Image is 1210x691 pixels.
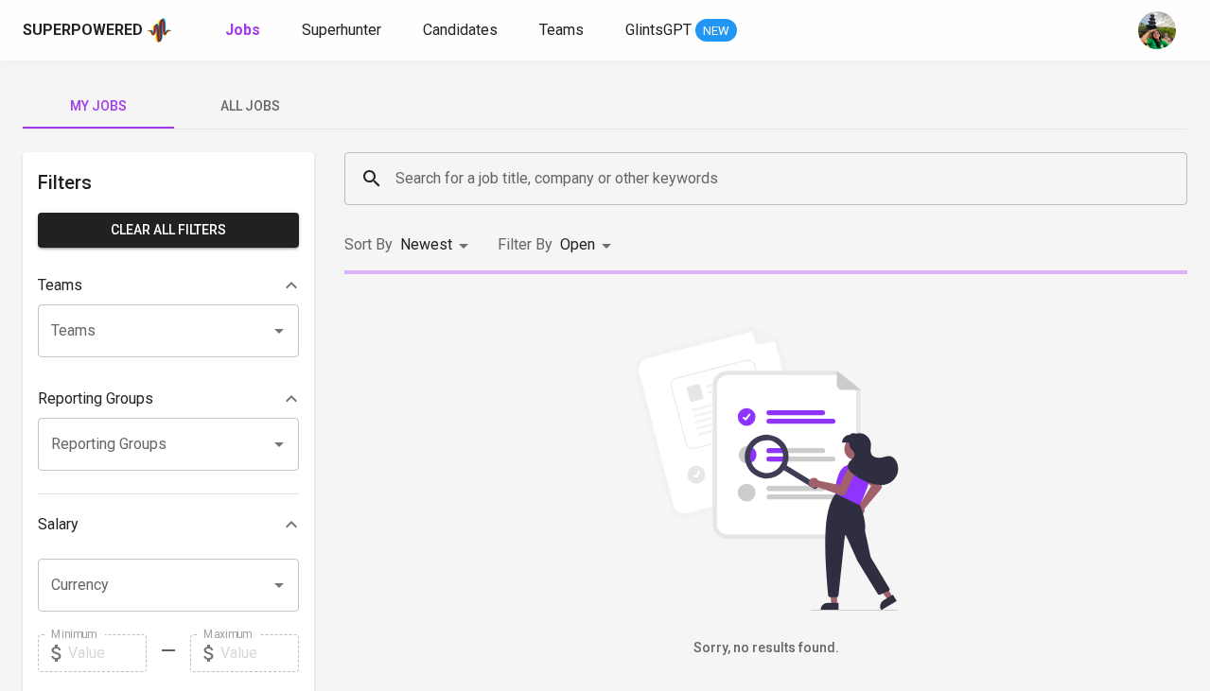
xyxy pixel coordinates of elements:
[400,233,452,256] p: Newest
[38,506,299,544] div: Salary
[344,233,393,256] p: Sort By
[53,218,284,242] span: Clear All filters
[38,167,299,198] h6: Filters
[68,634,147,672] input: Value
[302,19,385,43] a: Superhunter
[625,21,692,39] span: GlintsGPT
[220,634,299,672] input: Value
[344,638,1187,659] h6: Sorry, no results found.
[400,228,475,263] div: Newest
[423,19,501,43] a: Candidates
[625,19,737,43] a: GlintsGPT NEW
[38,380,299,418] div: Reporting Groups
[38,274,82,297] p: Teams
[1138,11,1176,49] img: eva@glints.com
[23,16,172,44] a: Superpoweredapp logo
[498,233,552,256] p: Filter By
[23,20,143,42] div: Superpowered
[225,21,260,39] b: Jobs
[560,228,618,263] div: Open
[185,95,314,118] span: All Jobs
[38,213,299,248] button: Clear All filters
[266,572,292,598] button: Open
[423,21,498,39] span: Candidates
[560,235,595,253] span: Open
[624,327,908,611] img: file_searching.svg
[695,22,737,41] span: NEW
[38,388,153,410] p: Reporting Groups
[147,16,172,44] img: app logo
[38,267,299,304] div: Teams
[225,19,264,43] a: Jobs
[266,318,292,344] button: Open
[539,21,584,39] span: Teams
[38,513,79,536] p: Salary
[266,431,292,458] button: Open
[539,19,587,43] a: Teams
[302,21,381,39] span: Superhunter
[34,95,163,118] span: My Jobs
